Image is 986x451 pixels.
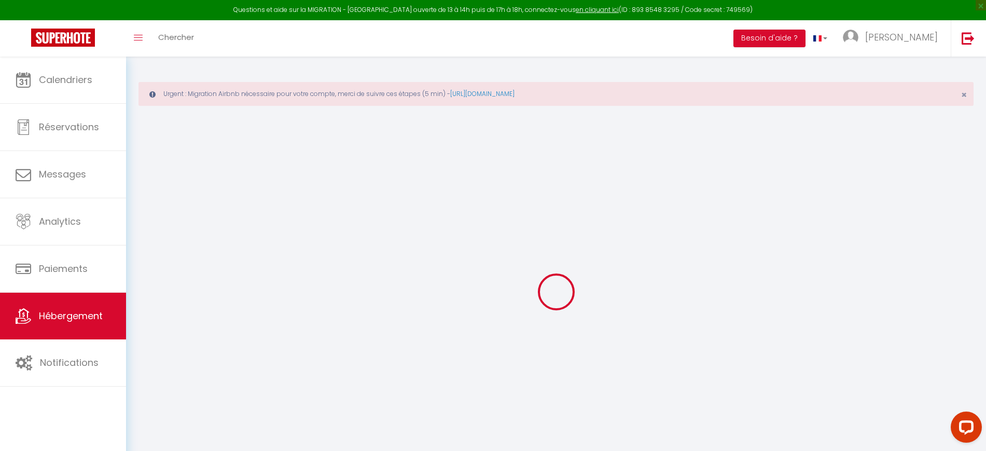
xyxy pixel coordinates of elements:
[150,20,202,57] a: Chercher
[961,90,967,100] button: Close
[962,32,975,45] img: logout
[39,215,81,228] span: Analytics
[835,20,951,57] a: ... [PERSON_NAME]
[576,5,619,14] a: en cliquant ici
[31,29,95,47] img: Super Booking
[138,82,974,106] div: Urgent : Migration Airbnb nécessaire pour votre compte, merci de suivre ces étapes (5 min) -
[39,309,103,322] span: Hébergement
[865,31,938,44] span: [PERSON_NAME]
[39,120,99,133] span: Réservations
[843,30,858,45] img: ...
[39,73,92,86] span: Calendriers
[39,262,88,275] span: Paiements
[450,89,515,98] a: [URL][DOMAIN_NAME]
[961,88,967,101] span: ×
[40,356,99,369] span: Notifications
[158,32,194,43] span: Chercher
[733,30,806,47] button: Besoin d'aide ?
[942,407,986,451] iframe: LiveChat chat widget
[39,168,86,181] span: Messages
